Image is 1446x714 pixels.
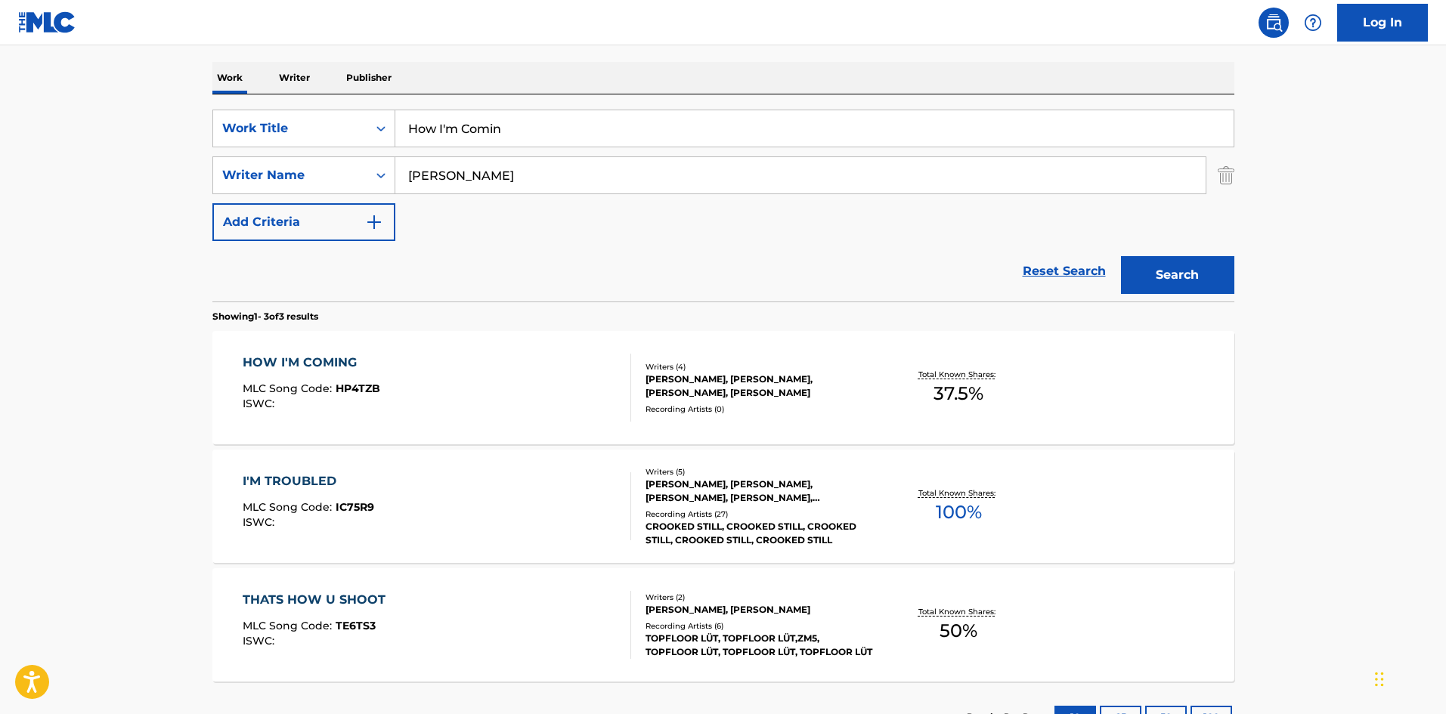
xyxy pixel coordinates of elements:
[212,450,1234,563] a: I'M TROUBLEDMLC Song Code:IC75R9ISWC:Writers (5)[PERSON_NAME], [PERSON_NAME], [PERSON_NAME], [PER...
[18,11,76,33] img: MLC Logo
[1370,641,1446,714] iframe: Chat Widget
[646,520,874,547] div: CROOKED STILL, CROOKED STILL, CROOKED STILL, CROOKED STILL, CROOKED STILL
[243,515,278,529] span: ISWC :
[342,62,396,94] p: Publisher
[243,500,336,514] span: MLC Song Code :
[243,382,336,395] span: MLC Song Code :
[1298,8,1328,38] div: Help
[212,331,1234,444] a: HOW I'M COMINGMLC Song Code:HP4TZBISWC:Writers (4)[PERSON_NAME], [PERSON_NAME], [PERSON_NAME], [P...
[365,213,383,231] img: 9d2ae6d4665cec9f34b9.svg
[646,403,874,415] div: Recording Artists ( 0 )
[1337,4,1428,42] a: Log In
[222,119,358,138] div: Work Title
[336,500,374,514] span: IC75R9
[646,361,874,372] div: Writers ( 4 )
[1121,256,1234,294] button: Search
[646,620,874,632] div: Recording Artists ( 6 )
[1015,255,1113,288] a: Reset Search
[646,372,874,400] div: [PERSON_NAME], [PERSON_NAME], [PERSON_NAME], [PERSON_NAME]
[212,62,247,94] p: Work
[243,634,278,648] span: ISWC :
[243,397,278,410] span: ISWC :
[940,617,977,644] span: 50 %
[243,619,336,632] span: MLC Song Code :
[646,632,874,659] div: TOPFLOOR LÜT, TOPFLOOR LÜT,ZM5, TOPFLOOR LÜT, TOPFLOOR LÜT, TOPFLOOR LÜT
[1218,156,1234,194] img: Delete Criterion
[646,603,874,617] div: [PERSON_NAME], [PERSON_NAME]
[1259,8,1289,38] a: Public Search
[212,310,318,323] p: Showing 1 - 3 of 3 results
[918,369,999,380] p: Total Known Shares:
[243,591,393,609] div: THATS HOW U SHOOT
[646,508,874,520] div: Recording Artists ( 27 )
[1375,657,1384,702] div: Drag
[1265,14,1283,32] img: search
[646,466,874,478] div: Writers ( 5 )
[336,619,376,632] span: TE6TS3
[918,487,999,499] p: Total Known Shares:
[936,499,982,526] span: 100 %
[212,568,1234,682] a: THATS HOW U SHOOTMLC Song Code:TE6TS3ISWC:Writers (2)[PERSON_NAME], [PERSON_NAME]Recording Artist...
[336,382,380,395] span: HP4TZB
[212,203,395,241] button: Add Criteria
[243,354,380,372] div: HOW I'M COMING
[274,62,314,94] p: Writer
[646,592,874,603] div: Writers ( 2 )
[934,380,983,407] span: 37.5 %
[222,166,358,184] div: Writer Name
[243,472,374,490] div: I'M TROUBLED
[646,478,874,505] div: [PERSON_NAME], [PERSON_NAME], [PERSON_NAME], [PERSON_NAME], [PERSON_NAME]
[1304,14,1322,32] img: help
[918,606,999,617] p: Total Known Shares:
[212,110,1234,301] form: Search Form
